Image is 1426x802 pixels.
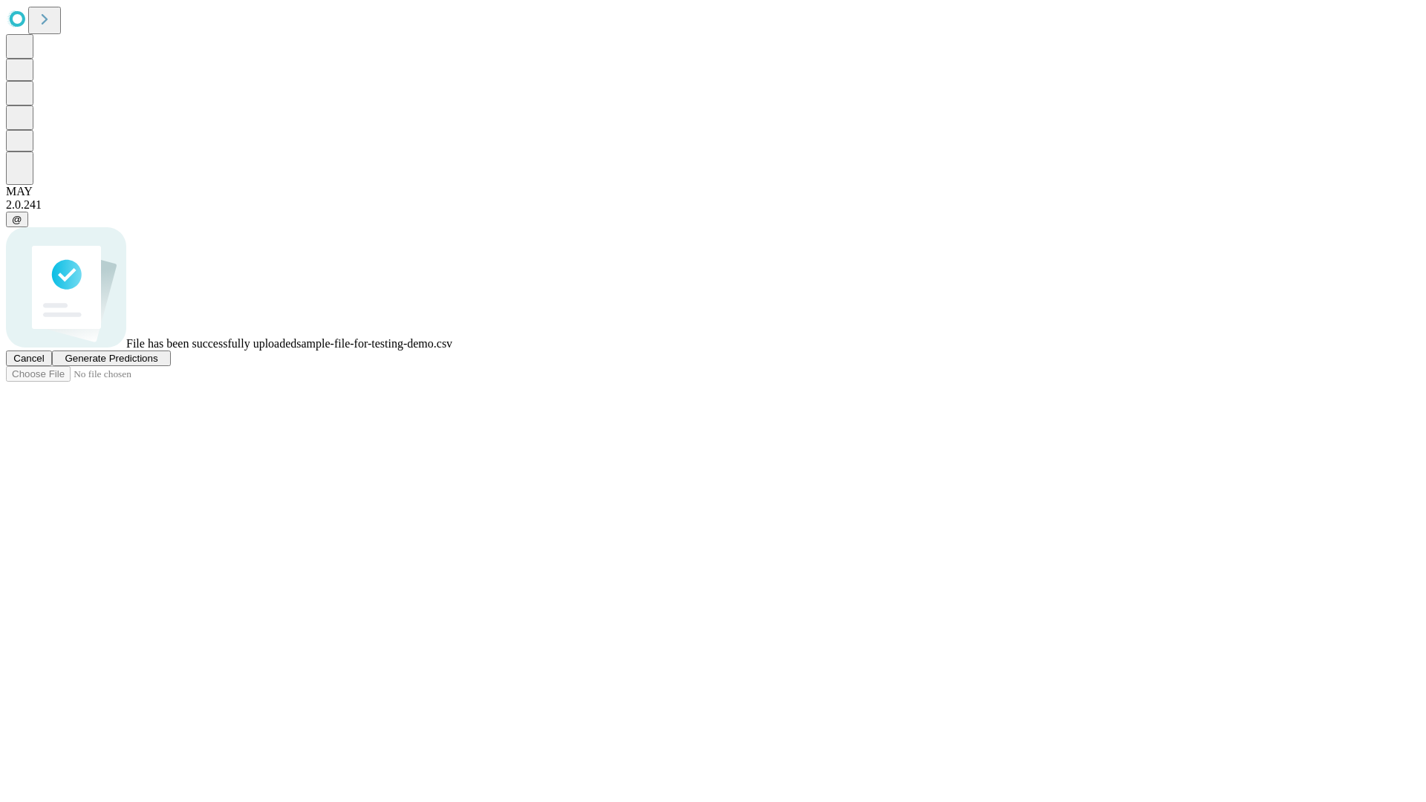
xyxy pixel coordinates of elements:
div: 2.0.241 [6,198,1420,212]
span: sample-file-for-testing-demo.csv [296,337,452,350]
button: Generate Predictions [52,351,171,366]
button: Cancel [6,351,52,366]
button: @ [6,212,28,227]
span: File has been successfully uploaded [126,337,296,350]
div: MAY [6,185,1420,198]
span: @ [12,214,22,225]
span: Generate Predictions [65,353,157,364]
span: Cancel [13,353,45,364]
